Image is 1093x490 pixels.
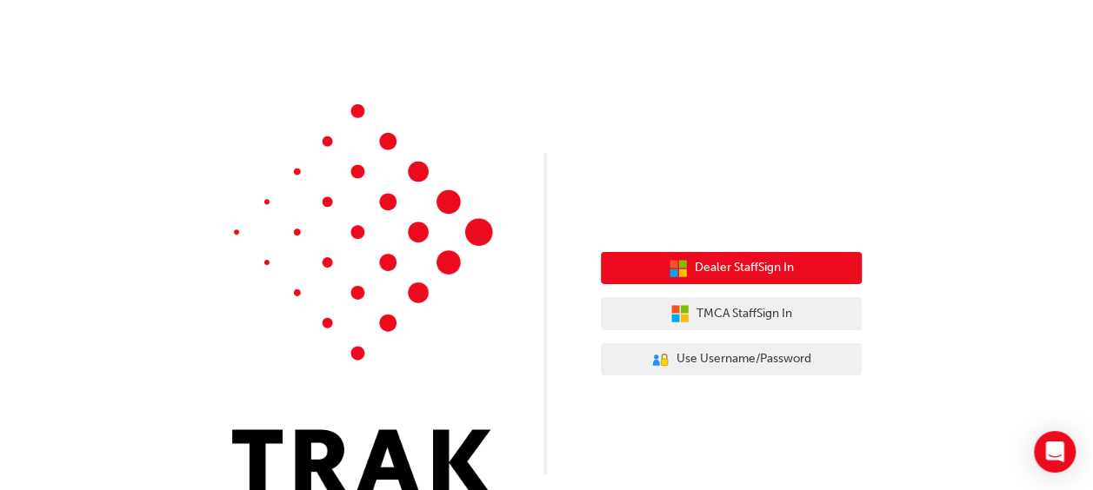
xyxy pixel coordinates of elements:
[676,349,811,369] span: Use Username/Password
[601,297,862,330] button: TMCA StaffSign In
[696,304,792,324] span: TMCA Staff Sign In
[601,252,862,285] button: Dealer StaffSign In
[695,258,794,278] span: Dealer Staff Sign In
[1034,431,1076,473] div: Open Intercom Messenger
[601,343,862,376] button: Use Username/Password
